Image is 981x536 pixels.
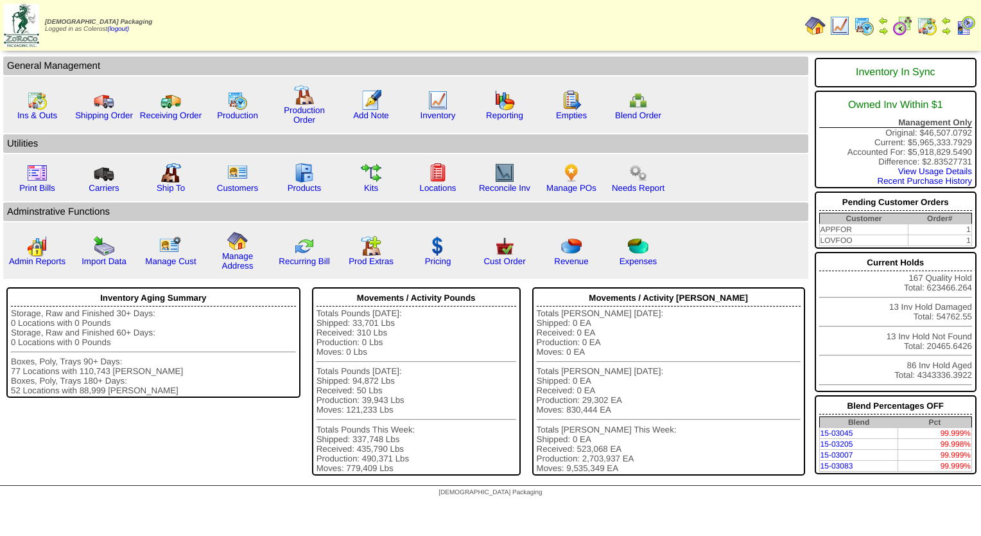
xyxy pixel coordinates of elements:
img: arrowright.gif [941,26,951,36]
a: Manage Cust [145,256,196,266]
a: Prod Extras [349,256,394,266]
th: Pct [898,417,972,428]
div: Totals [PERSON_NAME] [DATE]: Shipped: 0 EA Received: 0 EA Production: 0 EA Moves: 0 EA Totals [PE... [537,308,801,473]
a: 15-03045 [820,429,853,438]
img: locations.gif [428,163,448,183]
img: graph.gif [494,90,515,111]
th: Order# [908,213,971,224]
img: home.gif [227,231,248,251]
img: workflow.gif [361,163,381,183]
a: Products [288,183,322,193]
a: 15-03083 [820,461,853,470]
a: Inventory [421,111,456,120]
img: calendarprod.gif [854,15,874,36]
img: reconcile.gif [294,236,315,256]
a: Ship To [157,183,185,193]
td: 99.998% [898,439,972,450]
img: dollar.gif [428,236,448,256]
td: Adminstrative Functions [3,202,808,221]
div: Movements / Activity Pounds [317,290,516,307]
div: Blend Percentages OFF [819,398,972,415]
td: 99.999% [898,450,972,461]
img: line_graph.gif [829,15,850,36]
img: arrowright.gif [878,26,889,36]
div: 167 Quality Hold Total: 623466.264 13 Inv Hold Damaged Total: 54762.55 13 Inv Hold Not Found Tota... [815,252,977,392]
div: Storage, Raw and Finished 30+ Days: 0 Locations with 0 Pounds Storage, Raw and Finished 60+ Days:... [11,308,296,395]
a: Reconcile Inv [479,183,530,193]
a: Locations [419,183,456,193]
img: line_graph2.gif [494,163,515,183]
a: Add Note [353,111,389,120]
a: Pricing [425,256,451,266]
img: network.png [628,90,648,111]
span: Logged in as Colerost [45,19,152,33]
a: Cust Order [483,256,525,266]
a: Reporting [486,111,523,120]
td: 1 [908,224,971,235]
img: cabinet.gif [294,163,315,183]
td: Utilities [3,134,808,153]
span: [DEMOGRAPHIC_DATA] Packaging [45,19,152,26]
a: Manage POs [546,183,596,193]
td: 99.999% [898,428,972,439]
a: Admin Reports [9,256,65,266]
div: Movements / Activity [PERSON_NAME] [537,290,801,307]
a: Empties [556,111,587,120]
img: calendarinout.gif [917,15,937,36]
div: Pending Customer Orders [819,194,972,211]
img: pie_chart2.png [628,236,648,256]
a: 15-03007 [820,451,853,460]
a: Blend Order [615,111,661,120]
img: workflow.png [628,163,648,183]
img: zoroco-logo-small.webp [4,4,39,47]
td: LOVFOO [819,235,908,246]
img: po.png [561,163,582,183]
a: Kits [364,183,378,193]
div: Management Only [819,118,972,128]
img: calendarprod.gif [227,90,248,111]
a: (logout) [107,26,129,33]
img: truck3.gif [94,163,114,183]
div: Current Holds [819,255,972,271]
a: Import Data [82,256,126,266]
a: Production Order [284,105,325,125]
td: 1 [908,235,971,246]
th: Blend [819,417,898,428]
img: cust_order.png [494,236,515,256]
div: Totals Pounds [DATE]: Shipped: 33,701 Lbs Received: 310 Lbs Production: 0 Lbs Moves: 0 Lbs Totals... [317,308,516,473]
img: truck2.gif [161,90,181,111]
img: calendarcustomer.gif [955,15,976,36]
img: prodextras.gif [361,236,381,256]
div: Inventory In Sync [819,60,972,85]
img: home.gif [805,15,826,36]
td: 99.999% [898,461,972,472]
td: APPFOR [819,224,908,235]
img: arrowleft.gif [941,15,951,26]
a: Receiving Order [140,111,202,120]
div: Original: $46,507.0792 Current: $5,965,333.7929 Accounted For: $5,918,829.5490 Difference: $2.835... [815,91,977,188]
a: Production [217,111,258,120]
th: Customer [819,213,908,224]
img: factory.gif [294,85,315,105]
img: orders.gif [361,90,381,111]
img: workorder.gif [561,90,582,111]
img: factory2.gif [161,163,181,183]
a: Expenses [620,256,657,266]
div: Owned Inv Within $1 [819,93,972,118]
img: calendarblend.gif [892,15,913,36]
img: customers.gif [227,163,248,183]
img: pie_chart.png [561,236,582,256]
div: Inventory Aging Summary [11,290,296,307]
img: line_graph.gif [428,90,448,111]
a: View Usage Details [898,166,972,176]
a: Ins & Outs [17,111,57,120]
img: graph2.png [27,236,48,256]
img: truck.gif [94,90,114,111]
span: [DEMOGRAPHIC_DATA] Packaging [438,489,542,496]
a: Carriers [89,183,119,193]
img: arrowleft.gif [878,15,889,26]
img: import.gif [94,236,114,256]
a: Print Bills [19,183,55,193]
a: Recurring Bill [279,256,329,266]
a: Revenue [554,256,588,266]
